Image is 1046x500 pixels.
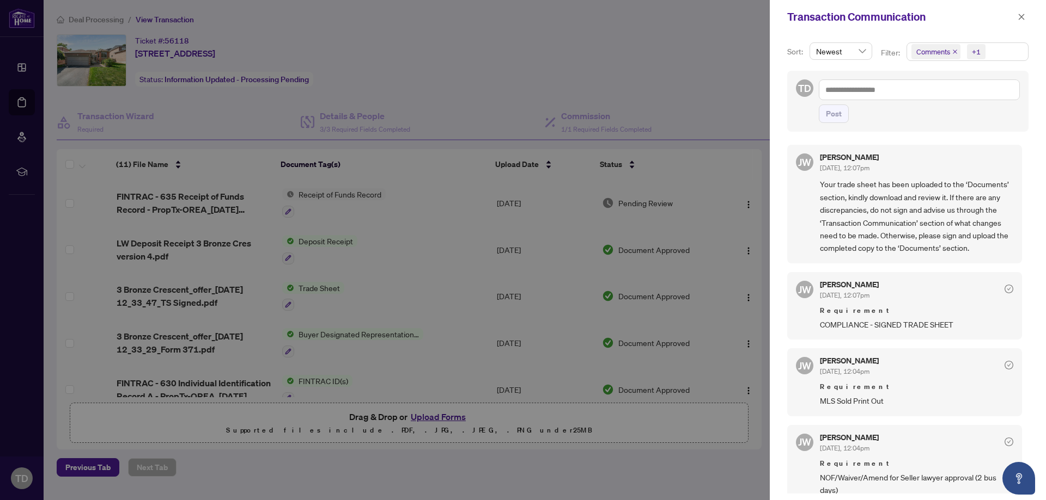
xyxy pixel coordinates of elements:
[820,444,869,452] span: [DATE], 12:04pm
[972,46,981,57] div: +1
[820,318,1013,331] span: COMPLIANCE - SIGNED TRADE SHEET
[820,434,879,441] h5: [PERSON_NAME]
[820,357,879,365] h5: [PERSON_NAME]
[787,9,1014,25] div: Transaction Communication
[819,104,849,123] button: Post
[1018,13,1025,21] span: close
[798,282,811,297] span: JW
[1005,361,1013,369] span: check-circle
[1005,285,1013,293] span: check-circle
[816,43,866,59] span: Newest
[798,81,811,96] span: TD
[820,153,879,161] h5: [PERSON_NAME]
[952,49,958,54] span: close
[911,44,960,59] span: Comments
[787,46,805,58] p: Sort:
[820,471,1013,497] span: NOF/Waiver/Amend for Seller lawyer approval (2 bus days)
[820,458,1013,469] span: Requirement
[820,178,1013,254] span: Your trade sheet has been uploaded to the ‘Documents’ section, kindly download and review it. If ...
[820,164,869,172] span: [DATE], 12:07pm
[1005,437,1013,446] span: check-circle
[798,358,811,373] span: JW
[798,434,811,449] span: JW
[798,155,811,170] span: JW
[820,394,1013,407] span: MLS Sold Print Out
[916,46,950,57] span: Comments
[820,305,1013,316] span: Requirement
[820,291,869,299] span: [DATE], 12:07pm
[1002,462,1035,495] button: Open asap
[820,381,1013,392] span: Requirement
[881,47,902,59] p: Filter:
[820,281,879,288] h5: [PERSON_NAME]
[820,367,869,375] span: [DATE], 12:04pm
